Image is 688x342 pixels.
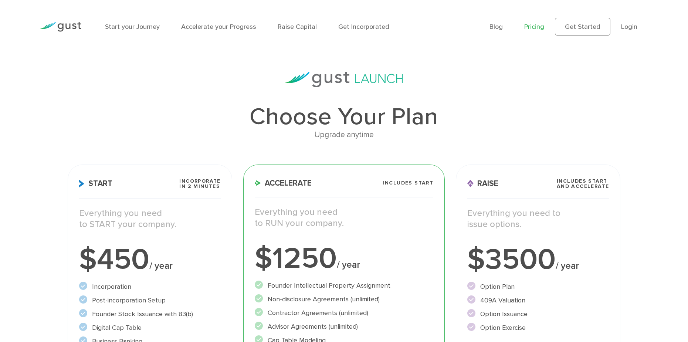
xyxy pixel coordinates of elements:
[40,22,81,32] img: Gust Logo
[337,259,360,270] span: / year
[79,180,85,187] img: Start Icon X2
[383,180,434,186] span: Includes START
[79,295,221,305] li: Post-incorporation Setup
[524,23,544,31] a: Pricing
[255,179,312,187] span: Accelerate
[67,105,620,129] h1: Choose Your Plan
[555,18,610,35] a: Get Started
[467,180,474,187] img: Raise Icon
[255,180,261,186] img: Accelerate Icon
[278,23,317,31] a: Raise Capital
[467,245,609,274] div: $3500
[149,260,173,271] span: / year
[467,180,498,187] span: Raise
[79,323,221,333] li: Digital Cap Table
[467,295,609,305] li: 409A Valuation
[179,179,220,189] span: Incorporate in 2 Minutes
[467,323,609,333] li: Option Exercise
[467,282,609,292] li: Option Plan
[557,179,609,189] span: Includes START and ACCELERATE
[621,23,637,31] a: Login
[255,244,433,273] div: $1250
[489,23,503,31] a: Blog
[255,207,433,229] p: Everything you need to RUN your company.
[255,308,433,318] li: Contractor Agreements (unlimited)
[79,309,221,319] li: Founder Stock Issuance with 83(b)
[79,208,221,230] p: Everything you need to START your company.
[255,294,433,304] li: Non-disclosure Agreements (unlimited)
[285,72,403,87] img: gust-launch-logos.svg
[67,129,620,141] div: Upgrade anytime
[79,180,112,187] span: Start
[556,260,579,271] span: / year
[79,245,221,274] div: $450
[467,309,609,319] li: Option Issuance
[255,322,433,332] li: Advisor Agreements (unlimited)
[255,281,433,291] li: Founder Intellectual Property Assignment
[467,208,609,230] p: Everything you need to issue options.
[105,23,160,31] a: Start your Journey
[181,23,256,31] a: Accelerate your Progress
[79,282,221,292] li: Incorporation
[338,23,389,31] a: Get Incorporated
